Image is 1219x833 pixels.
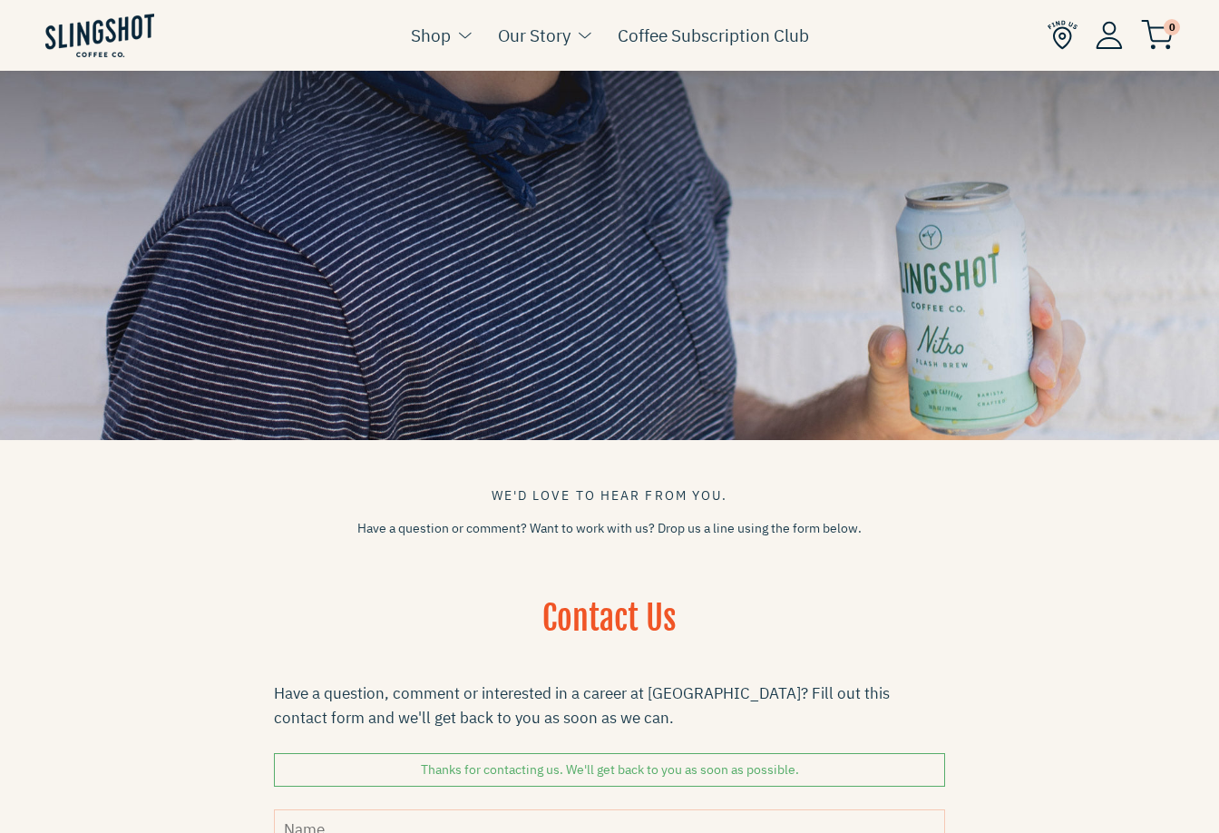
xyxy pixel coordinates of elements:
img: Find Us [1048,20,1078,50]
div: Have a question, comment or interested in a career at [GEOGRAPHIC_DATA]? Fill out this contact fo... [274,681,945,730]
p: Thanks for contacting us. We'll get back to you as soon as possible. [274,753,945,786]
a: 0 [1141,24,1174,45]
h1: Contact Us [274,596,945,664]
a: Our Story [498,22,570,49]
div: We'd love to hear from you. [274,485,945,505]
img: Account [1096,21,1123,49]
span: 0 [1164,19,1180,35]
p: Have a question or comment? Want to work with us? Drop us a line using the form below. [274,519,945,538]
img: cart [1141,20,1174,50]
a: Coffee Subscription Club [618,22,809,49]
a: Shop [411,22,451,49]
